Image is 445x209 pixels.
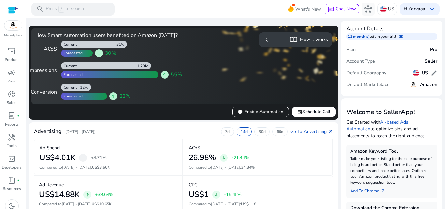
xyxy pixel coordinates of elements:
[4,21,22,30] img: amazon.svg
[17,114,20,117] span: fiber_manual_record
[336,6,356,12] span: Chat Now
[95,192,113,197] p: +39.64%
[46,6,84,13] p: Press to search
[241,165,255,170] span: 34.34%
[346,70,386,76] h5: Default Geography
[61,63,77,68] div: Current
[61,94,83,99] div: Forecasted
[211,165,240,170] span: [DATE] - [DATE]
[17,179,20,182] span: fiber_manual_record
[34,128,62,135] h4: Advertising
[346,26,438,32] h4: Account Details
[211,202,240,207] span: [DATE] - [DATE]
[409,81,417,89] img: amazon.svg
[92,202,112,207] span: US$10.65K
[189,153,216,162] h2: 26.98%
[408,6,425,12] b: Karvaaa
[39,164,177,170] p: Compared to :
[62,202,91,207] span: [DATE] - [DATE]
[8,155,16,163] span: code_blocks
[263,36,271,44] span: chevron_left
[346,108,438,116] h3: Welcome to SellerApp!
[82,154,84,162] span: -
[39,201,177,207] p: Compared to :
[8,90,16,98] span: donut_small
[137,63,151,68] div: 1.29M
[295,4,321,15] span: What's New
[413,70,419,76] img: us.svg
[325,4,359,14] button: chatChat Now
[380,188,386,194] span: arrow_outward
[171,71,182,79] span: 55%
[64,129,96,135] p: ([DATE] - [DATE])
[2,164,22,170] p: Developers
[346,119,408,132] a: AI-based Ads Automation
[8,176,16,184] span: book_4
[221,155,226,160] span: arrow_downward
[96,51,102,56] span: arrow_downward
[5,57,19,63] p: Product
[297,109,302,114] span: event
[189,164,327,170] p: Compared to :
[292,107,336,117] button: eventSchedule Call
[7,100,16,106] p: Sales
[380,6,387,12] img: us.svg
[431,70,437,76] span: edit
[189,181,197,188] p: CPC
[232,156,249,160] p: -21.44%
[189,201,327,207] p: Compared to :
[430,47,437,52] h5: Pro
[362,3,375,16] button: hub
[162,72,167,77] span: arrow_upward
[8,69,16,77] span: campaign
[116,42,127,47] div: 31%
[5,121,19,127] p: Reports
[85,192,90,197] span: arrow_upward
[346,59,375,64] h5: Account Type
[350,185,391,194] a: Add To Chrome
[8,47,16,55] span: inventory_2
[238,109,243,114] span: verified
[350,156,434,185] p: Tailor make your listing for the sole purpose of being heard better. Stand better than your compe...
[238,108,283,115] span: Enable Automation
[420,82,437,88] h5: Amazon
[119,92,131,100] span: 22%
[58,6,64,13] span: /
[259,129,266,134] p: 30d
[105,49,116,57] span: 30%
[346,47,356,52] h5: Plan
[189,190,208,199] h2: US$1
[422,70,428,76] h5: US
[388,3,394,15] p: US
[35,45,57,53] div: ACoS
[290,128,333,135] a: Go To Advertisingarrow_outward
[346,82,390,88] h5: Default Marketplace
[277,129,283,134] p: 60d
[241,129,248,134] p: 14d
[62,165,91,170] span: [DATE] - [DATE]
[39,153,75,162] h2: US$4.01K
[8,112,16,120] span: lab_profile
[35,88,57,96] div: Conversion
[61,51,83,56] div: Forecasted
[364,5,372,13] span: hub
[61,85,77,90] div: Current
[346,119,438,139] p: Get Started with to optimize bids and ad placements to reach the right audience
[290,36,297,44] span: import_contacts
[39,144,60,151] p: Ad Spend
[3,186,21,192] p: Resources
[328,6,334,13] span: chat
[189,144,200,151] p: ACoS
[214,192,219,197] span: arrow_downward
[428,5,436,13] span: keyboard_arrow_down
[425,59,437,64] h5: Seller
[350,149,434,154] h5: Amazon Keyword Tool
[370,34,399,39] p: left in your trial
[348,34,370,39] p: 11 month(s)
[111,94,116,99] span: arrow_upward
[35,32,181,38] h4: How Smart Automation users benefited on Amazon [DATE]?
[225,129,230,134] p: 7d
[8,78,15,84] p: Ads
[328,129,333,134] span: arrow_outward
[241,202,256,207] span: US$1.18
